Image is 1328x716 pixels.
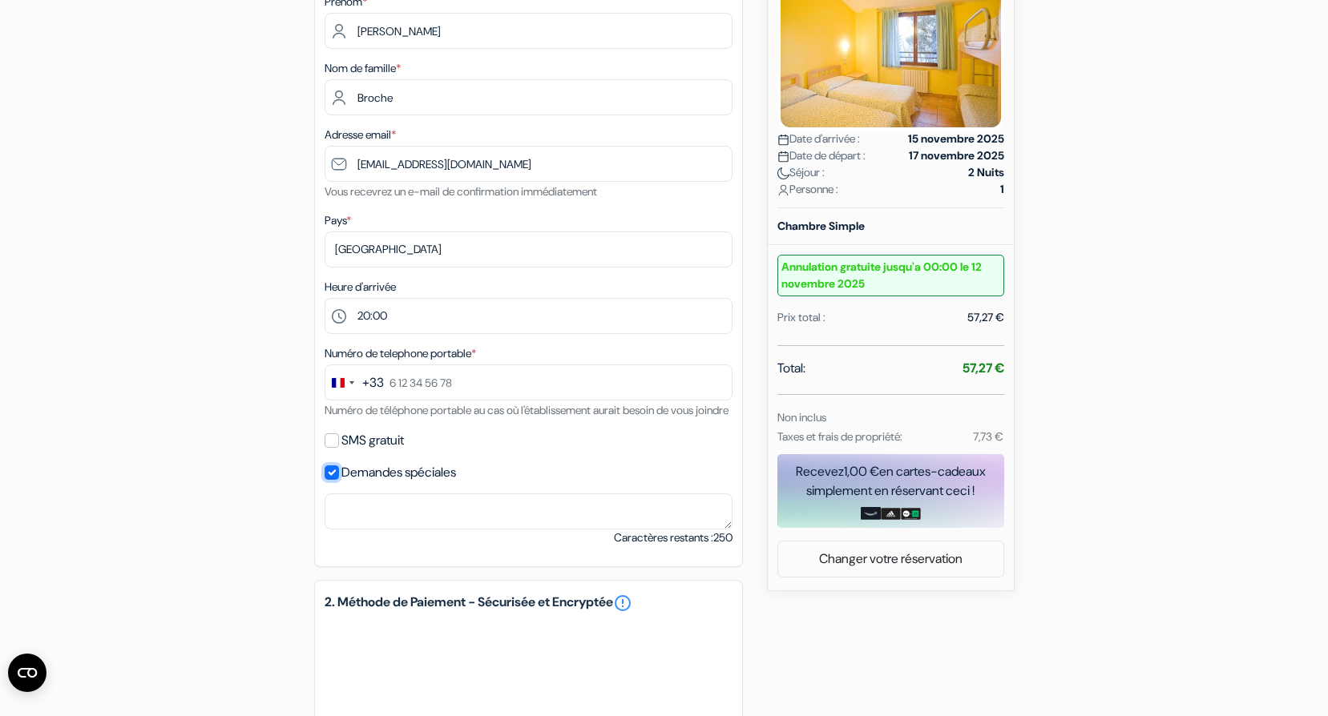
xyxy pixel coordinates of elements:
input: Entrer adresse e-mail [325,146,733,182]
span: 1,00 € [844,463,879,480]
label: Pays [325,212,351,229]
span: Séjour : [777,164,825,181]
strong: 1 [1000,181,1004,198]
b: Chambre Simple [777,219,865,233]
span: Date de départ : [777,147,866,164]
span: Total: [777,359,805,378]
div: Recevez en cartes-cadeaux simplement en réservant ceci ! [777,462,1004,501]
span: 250 [713,530,733,545]
small: Numéro de téléphone portable au cas où l'établissement aurait besoin de vous joindre [325,403,729,417]
small: 7,73 € [973,429,1003,444]
label: Adresse email [325,127,396,143]
input: 6 12 34 56 78 [325,364,733,400]
img: uber-uber-eats-card.png [901,508,921,521]
span: Personne : [777,181,838,198]
img: calendar.svg [777,151,789,163]
h5: 2. Méthode de Paiement - Sécurisée et Encryptée [325,593,733,613]
img: calendar.svg [777,134,789,146]
input: Entrer le nom de famille [325,79,733,115]
small: Vous recevrez un e-mail de confirmation immédiatement [325,184,597,199]
img: amazon-card-no-text.png [861,507,881,520]
strong: 15 novembre 2025 [908,131,1004,147]
label: SMS gratuit [341,429,404,452]
label: Heure d'arrivée [325,279,396,296]
button: Ouvrir le widget CMP [8,654,46,692]
div: Prix total : [777,309,825,326]
strong: 2 Nuits [968,164,1004,181]
small: Caractères restants : [614,529,733,546]
strong: 57,27 € [963,360,1004,376]
a: error_outline [613,593,632,613]
small: Annulation gratuite jusqu'a 00:00 le 12 novembre 2025 [777,255,1004,296]
span: Date d'arrivée : [777,131,860,147]
small: Taxes et frais de propriété: [777,429,902,444]
img: user_icon.svg [777,184,789,196]
div: 57,27 € [967,309,1004,326]
img: moon.svg [777,167,789,179]
label: Numéro de telephone portable [325,345,476,362]
label: Demandes spéciales [341,461,456,484]
button: Change country, selected France (+33) [325,365,384,400]
small: Non inclus [777,410,826,424]
img: adidas-card.png [881,508,901,521]
a: Changer votre réservation [778,544,1003,574]
strong: 17 novembre 2025 [909,147,1004,164]
input: Entrez votre prénom [325,13,733,49]
label: Nom de famille [325,60,401,77]
div: +33 [362,373,384,392]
